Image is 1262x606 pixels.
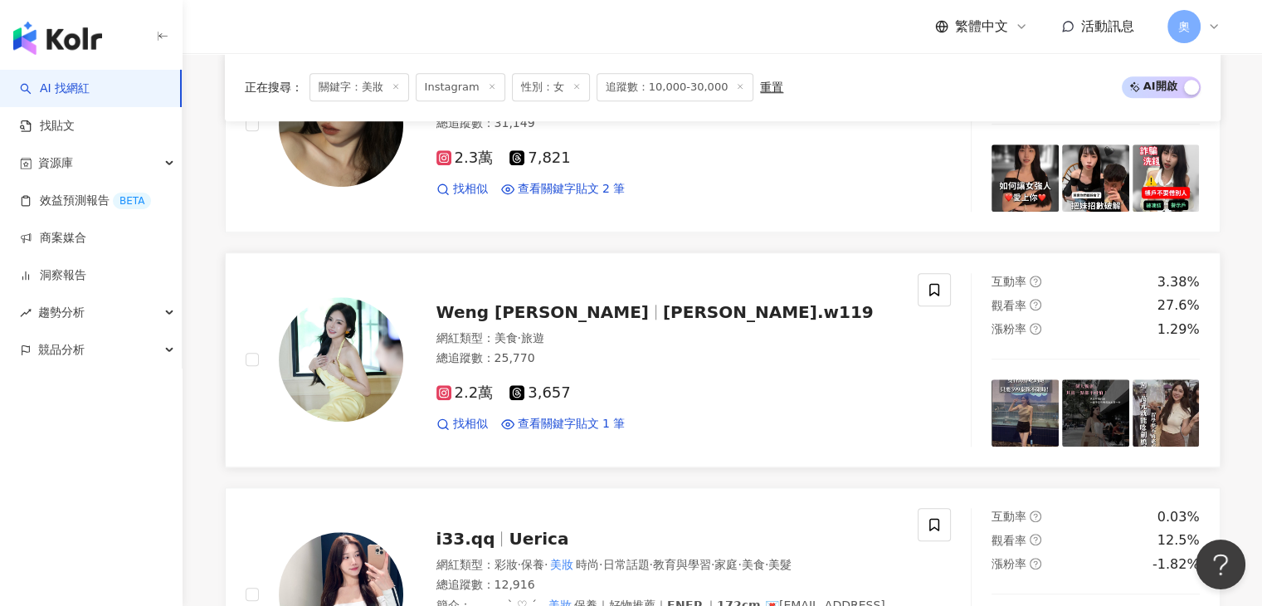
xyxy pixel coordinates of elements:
div: 重置 [760,81,783,94]
span: 互動率 [992,275,1026,288]
a: 商案媒合 [20,230,86,247]
span: 2.3萬 [436,149,494,167]
a: 找貼文 [20,118,75,134]
span: question-circle [1030,323,1041,335]
span: question-circle [1030,299,1041,310]
span: · [518,558,521,571]
span: 彩妝 [495,558,518,571]
div: 總追蹤數 ： 12,916 [436,577,899,594]
div: 27.6% [1157,296,1200,315]
span: [PERSON_NAME].w119 [663,302,874,322]
span: · [765,558,768,571]
div: 3.38% [1157,273,1200,291]
span: question-circle [1030,534,1041,545]
span: 漲粉率 [992,557,1026,570]
span: 漲粉率 [992,322,1026,335]
span: i33.qq [436,529,495,549]
span: Uerica [509,529,568,549]
span: 旅遊 [521,331,544,345]
iframe: Help Scout Beacon - Open [1196,540,1245,589]
img: post-image [1062,144,1129,212]
span: rise [20,307,32,319]
a: 查看關鍵字貼文 1 筆 [501,416,626,433]
div: 網紅類型 ： [436,330,899,347]
div: 總追蹤數 ： 31,149 [436,115,899,132]
img: post-image [992,379,1059,447]
span: · [518,331,521,345]
a: 找相似 [436,416,488,433]
span: 競品分析 [38,331,85,369]
span: · [711,558,714,571]
div: 網紅類型 ： [436,557,899,574]
span: 趨勢分析 [38,294,85,331]
span: question-circle [1030,276,1041,287]
a: 洞察報告 [20,267,86,284]
img: post-image [1133,144,1200,212]
span: 2.2萬 [436,384,494,402]
a: 查看關鍵字貼文 2 筆 [501,181,626,198]
span: 奧 [1178,17,1190,36]
span: 資源庫 [38,144,73,182]
span: 教育與學習 [653,558,711,571]
span: 美食 [495,331,518,345]
div: 總追蹤數 ： 25,770 [436,350,899,367]
span: 時尚 [576,558,599,571]
span: 美髮 [768,558,792,571]
span: 觀看率 [992,299,1026,312]
span: Weng [PERSON_NAME] [436,302,649,322]
a: 效益預測報告BETA [20,193,151,209]
img: logo [13,22,102,55]
span: · [649,558,652,571]
img: post-image [1133,379,1200,447]
span: 找相似 [453,181,488,198]
span: 活動訊息 [1081,18,1134,34]
span: 查看關鍵字貼文 1 筆 [518,416,626,433]
span: · [599,558,602,571]
span: 3,657 [509,384,571,402]
a: searchAI 找網紅 [20,81,90,97]
span: 7,821 [509,149,571,167]
a: 找相似 [436,181,488,198]
div: 0.03% [1157,508,1200,526]
a: KOL AvatarWeng [PERSON_NAME][PERSON_NAME].w119網紅類型：美食·旅遊總追蹤數：25,7702.2萬3,657找相似查看關鍵字貼文 1 筆互動率ques... [225,252,1221,467]
span: · [738,558,741,571]
span: 保養 [521,558,544,571]
span: 正在搜尋 ： [245,81,303,94]
span: question-circle [1030,558,1041,569]
span: 追蹤數：10,000-30,000 [597,73,754,101]
a: KOL Avatarpasandra_pie網紅類型：感情·日常話題·教育與學習·家庭·命理占卜·醫療與健康總追蹤數：31,1492.3萬7,821找相似查看關鍵字貼文 2 筆互動率questi... [225,17,1221,232]
img: KOL Avatar [279,62,403,187]
img: post-image [1062,379,1129,447]
div: 12.5% [1157,531,1200,550]
span: 家庭 [714,558,738,571]
span: 找相似 [453,416,488,433]
span: 觀看率 [992,534,1026,547]
img: post-image [992,144,1059,212]
div: -1.82% [1152,555,1200,574]
span: 繁體中文 [955,17,1008,36]
mark: 美妝 [548,555,576,574]
span: 日常話題 [602,558,649,571]
span: 美食 [742,558,765,571]
span: · [544,558,548,571]
div: 1.29% [1157,320,1200,339]
span: 性別：女 [512,73,590,101]
span: 查看關鍵字貼文 2 筆 [518,181,626,198]
img: KOL Avatar [279,297,403,422]
span: Instagram [416,73,505,101]
span: 互動率 [992,510,1026,523]
span: question-circle [1030,511,1041,522]
span: 關鍵字：美妝 [309,73,409,101]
